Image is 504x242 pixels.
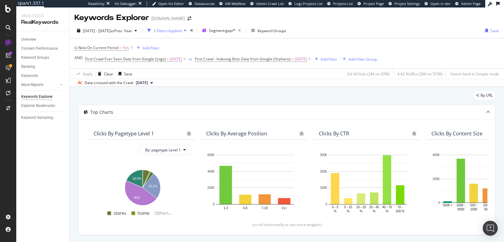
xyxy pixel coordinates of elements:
span: Is New On Current Period [74,45,119,50]
text: 5000 [457,208,465,211]
div: Switch back to Simple mode [451,71,499,77]
a: Keyword Sampling [21,114,65,121]
a: Content Performance [21,45,65,52]
text: 200K [207,186,215,190]
text: 100 % [396,209,405,213]
div: Clear [104,71,113,77]
span: Logs Projects List [294,1,323,6]
a: Open Viz Editor [152,1,184,6]
text: 200K [320,170,328,173]
span: < [292,56,294,62]
div: Save [491,28,499,33]
div: More Reports [21,82,43,88]
text: 0 [438,201,440,204]
span: stores [114,209,126,217]
text: 1-3 [223,206,228,210]
div: Keyword Groups [257,28,286,33]
span: [DATE] [295,55,307,63]
div: Keywords Explorer [21,93,53,100]
div: Keyword Sampling [21,114,53,121]
a: Datasources [189,1,215,6]
button: By: pagetype Level 1 [140,145,191,155]
svg: A chart. [94,167,191,206]
button: Save [483,26,499,36]
a: Project Settings [389,1,420,6]
text: 20 - 40 [369,205,379,209]
text: 300K [320,153,328,157]
span: Admin Crawl List [256,1,284,6]
div: Keywords Explorer [74,13,149,23]
a: Logs Projects List [288,1,323,6]
div: Data crossed with the Crawl [84,80,133,86]
a: Keyword Groups [21,54,65,61]
a: Project Page [358,1,384,6]
span: Project Settings [395,1,420,6]
text: 100K [320,186,328,190]
span: Open Viz Editor [158,1,184,6]
text: % [386,209,389,213]
text: 0 [213,203,215,206]
div: 3 Filters Applied [154,28,181,33]
div: 4.62 % URLs ( 26K on 573K ) [397,71,443,77]
span: 2025 Aug. 20th [136,80,148,86]
text: % [347,209,349,213]
span: < [167,56,169,62]
div: Clicks By CTR [319,130,349,137]
div: Overview [21,36,36,43]
text: 500 - [470,204,477,207]
button: Apply [74,69,93,79]
a: Open in dev [425,1,451,6]
a: Explorer Bookmarks [21,103,65,109]
a: Overview [21,36,65,43]
text: 10 - 20 [356,205,366,209]
text: 600K [207,153,215,157]
div: RealKeywords [21,19,64,26]
span: [DATE] [170,55,182,63]
div: bug [187,131,191,136]
button: Segment:gap/* [200,26,243,36]
span: By: pagetype Level 1 [145,147,181,153]
span: Project Page [364,1,384,6]
text: 0 - 5 [332,205,338,209]
svg: A chart. [206,152,304,214]
a: Projects List [327,1,353,6]
button: 3 Filters Applied [145,26,189,36]
text: 200K [433,177,440,181]
div: bug [299,131,304,136]
span: First Crawl - Indexing Bots Date from Google (Orphans) [195,56,291,62]
div: Viz Debugger: [115,1,137,6]
div: [DOMAIN_NAME] [151,15,185,22]
div: (scroll horizontally to see more widgets) [86,222,487,227]
div: Keywords [21,73,38,79]
text: 500 [484,208,489,211]
span: Segment: gap/* [209,28,236,33]
text: % [360,209,363,213]
span: [DATE] - [DATE] [83,28,110,33]
div: Ranking [21,63,35,70]
button: Add Filter Group [340,55,377,63]
a: Keywords Explorer [21,93,65,100]
div: Save [124,71,132,77]
button: Keyword Groups [249,26,289,36]
div: Analytics [21,13,64,19]
button: or [189,56,192,62]
text: 11+ [282,206,287,210]
div: legacy label [473,91,495,100]
div: Apply [83,71,93,77]
text: 0 [325,203,327,206]
text: 4-6 [243,206,248,210]
text: 400K [433,153,440,157]
div: times [189,28,194,34]
div: Clicks By Average Position [206,130,267,137]
button: Add Filter [134,44,159,52]
div: Add Filter Group [349,57,377,62]
text: 5 - 10 [344,205,352,209]
a: Ranking [21,63,65,70]
span: Datasources [195,1,215,6]
span: home [138,209,150,217]
text: 400K [207,170,215,173]
a: KW Webflow [219,1,246,6]
button: [DATE] [133,79,155,87]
